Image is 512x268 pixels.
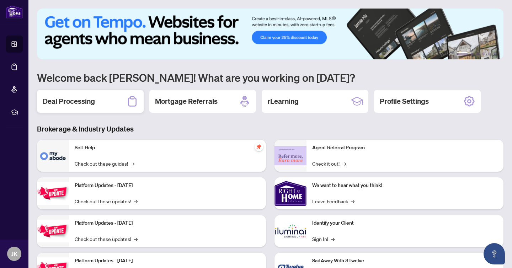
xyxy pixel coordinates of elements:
[312,144,498,152] p: Agent Referral Program
[75,197,138,205] a: Check out these updates!→
[274,146,306,166] img: Agent Referral Program
[131,160,134,167] span: →
[75,219,260,227] p: Platform Updates - [DATE]
[312,257,498,265] p: Sail Away With 8Twelve
[471,52,474,55] button: 2
[312,182,498,189] p: We want to hear what you think!
[155,96,218,106] h2: Mortgage Referrals
[342,160,346,167] span: →
[37,71,503,84] h1: Welcome back [PERSON_NAME]! What are you working on [DATE]?
[380,96,429,106] h2: Profile Settings
[312,160,346,167] a: Check it out!→
[351,197,354,205] span: →
[37,124,503,134] h3: Brokerage & Industry Updates
[75,144,260,152] p: Self-Help
[274,177,306,209] img: We want to hear what you think!
[75,235,138,243] a: Check out these updates!→
[37,9,503,59] img: Slide 0
[312,219,498,227] p: Identify your Client
[75,182,260,189] p: Platform Updates - [DATE]
[37,182,69,204] img: Platform Updates - July 21, 2025
[331,235,335,243] span: →
[6,5,23,18] img: logo
[484,243,505,264] button: Open asap
[43,96,95,106] h2: Deal Processing
[75,257,260,265] p: Platform Updates - [DATE]
[494,52,496,55] button: 6
[488,52,491,55] button: 5
[134,235,138,243] span: →
[11,249,18,259] span: JK
[267,96,299,106] h2: rLearning
[255,143,263,151] span: pushpin
[476,52,479,55] button: 3
[37,140,69,172] img: Self-Help
[482,52,485,55] button: 4
[312,197,354,205] a: Leave Feedback→
[312,235,335,243] a: Sign In!→
[75,160,134,167] a: Check out these guides!→
[134,197,138,205] span: →
[457,52,468,55] button: 1
[37,220,69,242] img: Platform Updates - July 8, 2025
[274,215,306,247] img: Identify your Client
